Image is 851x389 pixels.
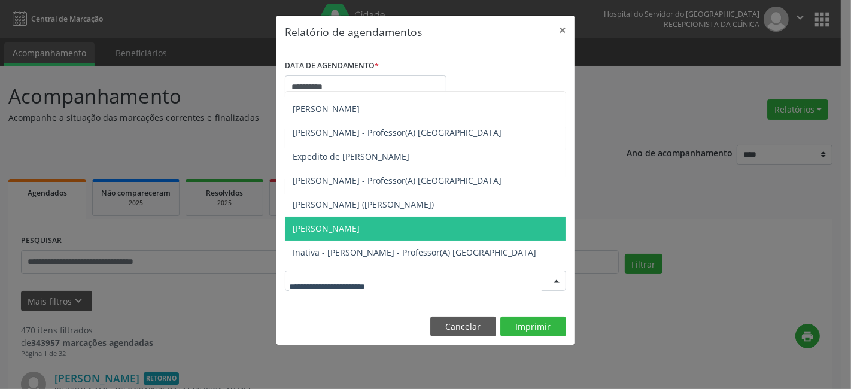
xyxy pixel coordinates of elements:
[293,103,360,114] span: [PERSON_NAME]
[293,199,434,210] span: [PERSON_NAME] ([PERSON_NAME])
[430,317,496,337] button: Cancelar
[293,151,409,162] span: Expedito de [PERSON_NAME]
[293,127,502,138] span: [PERSON_NAME] - Professor(A) [GEOGRAPHIC_DATA]
[285,57,379,75] label: DATA DE AGENDAMENTO
[551,16,575,45] button: Close
[285,24,422,39] h5: Relatório de agendamentos
[293,175,502,186] span: [PERSON_NAME] - Professor(A) [GEOGRAPHIC_DATA]
[500,317,566,337] button: Imprimir
[293,223,360,234] span: [PERSON_NAME]
[293,247,536,258] span: Inativa - [PERSON_NAME] - Professor(A) [GEOGRAPHIC_DATA]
